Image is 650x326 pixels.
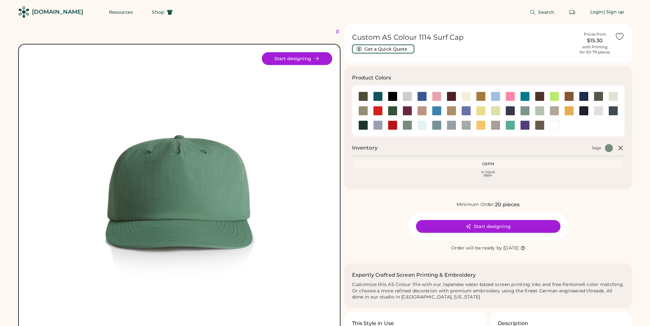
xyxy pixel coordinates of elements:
div: Customize this AS Colour 1114 with our Japanese water-based screen printing inks and free Pantone... [352,281,624,301]
img: Rendered Logo - Screens [18,6,29,18]
h3: Product Colors [352,74,391,82]
h2: Expertly Crafted Screen Printing & Embroidery [352,271,476,279]
div: OSFM [355,161,622,167]
div: [DOMAIN_NAME] [32,8,83,16]
h1: Custom AS Colour 1114 Surf Cap [352,33,575,42]
button: Resources [101,6,141,19]
div: $15.30 [579,37,611,45]
div: Login [590,9,604,15]
h2: Inventory [352,144,378,152]
div: Order will be ready by [451,245,502,251]
div: Prices from [584,32,606,37]
button: Start designing [416,220,560,233]
div: 20 pieces [495,201,520,208]
div: | Sign up [604,9,624,15]
div: [DATE] [503,245,519,251]
button: Shop [144,6,180,19]
div: Sage [592,145,601,151]
div: Minimum Order: [457,201,495,208]
div: FREE SHIPPING [336,28,391,37]
button: Search [522,6,562,19]
button: Get a Quick Quote [352,45,414,53]
span: Search [538,10,554,14]
button: Retrieve an order [566,6,579,19]
span: Shop [152,10,164,14]
div: In Stock 999+ [355,170,622,177]
div: with Printing for 50-79 pieces [580,45,610,55]
button: Start designing [262,52,332,65]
